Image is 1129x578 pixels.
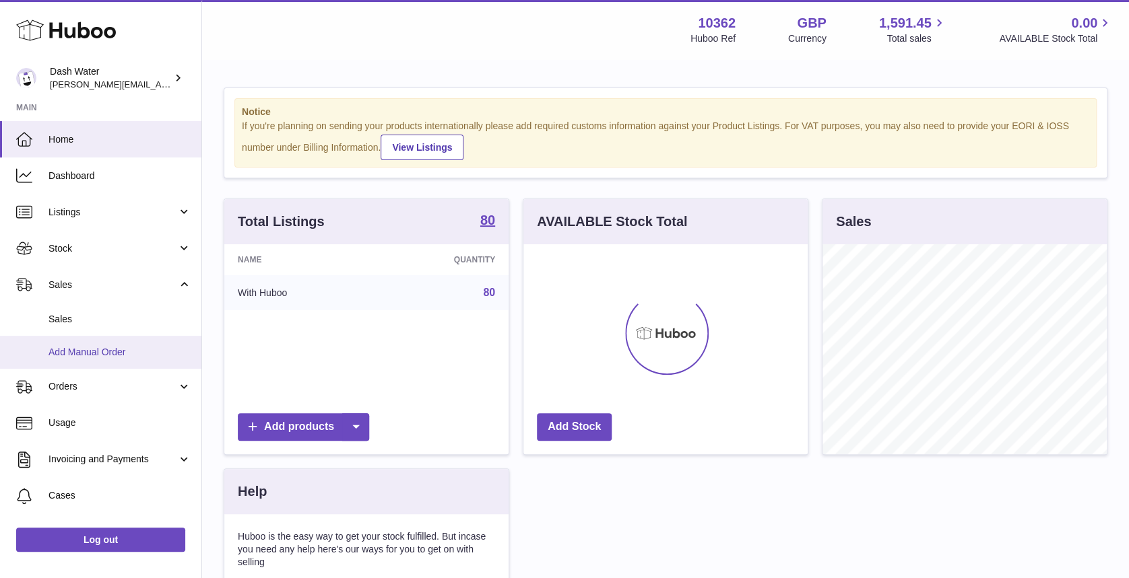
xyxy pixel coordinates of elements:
span: AVAILABLE Stock Total [999,32,1113,45]
span: [PERSON_NAME][EMAIL_ADDRESS][DOMAIN_NAME] [50,79,270,89]
h3: Total Listings [238,213,325,231]
span: Invoicing and Payments [49,453,177,466]
span: Sales [49,313,191,326]
th: Quantity [375,244,509,275]
span: Sales [49,279,177,291]
p: Huboo is the easy way to get your stock fulfilled. But incase you need any help here's our ways f... [238,530,495,569]
a: Log out [16,528,185,552]
strong: 80 [480,213,495,227]
span: Orders [49,380,177,393]
span: Usage [49,417,191,429]
span: 1,591.45 [879,14,932,32]
h3: AVAILABLE Stock Total [537,213,687,231]
span: Stock [49,242,177,255]
th: Name [224,244,375,275]
h3: Help [238,482,267,501]
span: Dashboard [49,170,191,182]
span: Listings [49,206,177,219]
span: Home [49,133,191,146]
div: Dash Water [50,65,171,91]
a: 0.00 AVAILABLE Stock Total [999,14,1113,45]
span: Total sales [886,32,946,45]
a: 1,591.45 Total sales [879,14,947,45]
a: View Listings [381,135,463,160]
a: Add products [238,413,369,441]
strong: 10362 [698,14,736,32]
div: Currency [788,32,827,45]
h3: Sales [836,213,871,231]
td: With Huboo [224,275,375,310]
img: james@dash-water.com [16,68,36,88]
div: Huboo Ref [690,32,736,45]
a: 80 [483,287,495,298]
div: If you're planning on sending your products internationally please add required customs informati... [242,120,1089,160]
strong: GBP [797,14,826,32]
span: Cases [49,489,191,502]
span: Add Manual Order [49,346,191,359]
strong: Notice [242,106,1089,118]
span: 0.00 [1071,14,1097,32]
a: Add Stock [537,413,612,441]
a: 80 [480,213,495,229]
